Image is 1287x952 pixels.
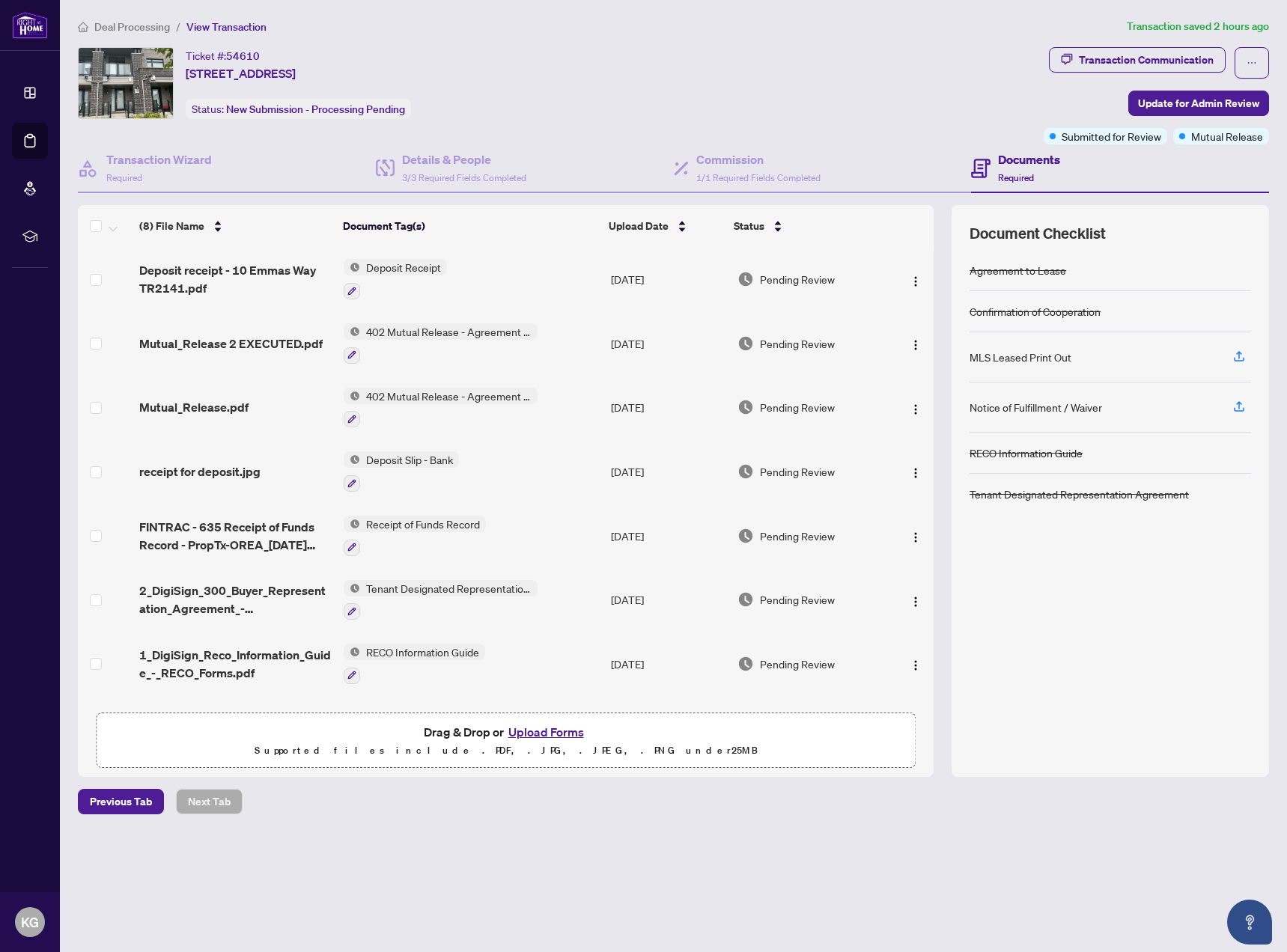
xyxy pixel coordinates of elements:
div: Confirmation of Cooperation [970,303,1101,320]
button: Next Tab [176,789,243,814]
button: Status IconTenant Designated Representation Agreement [344,580,538,620]
span: FINTRAC - 635 Receipt of Funds Record - PropTx-OREA_[DATE] 15_47_10.pdf [139,518,332,554]
img: Logo [910,339,922,351]
button: Logo [904,395,928,419]
img: Status Icon [344,388,360,404]
img: Status Icon [344,644,360,660]
span: View Transaction [186,20,267,34]
button: Upload Forms [504,722,588,742]
span: Tenant Designated Representation Agreement [360,580,538,596]
th: Upload Date [603,205,728,247]
span: Document Checklist [970,223,1106,244]
td: [DATE] [605,568,731,632]
button: Status IconDeposit Slip - Bank [344,451,459,492]
button: Logo [904,588,928,611]
td: [DATE] [605,504,731,568]
span: 1_DigiSign_Reco_Information_Guide_-_RECO_Forms.pdf [139,646,332,682]
img: Logo [910,659,922,671]
button: Logo [904,524,928,548]
div: Tenant Designated Representation Agreement [970,486,1189,502]
h4: Details & People [402,150,526,168]
span: Previous Tab [90,790,152,814]
span: Mutual_Release 2 EXECUTED.pdf [139,335,323,353]
span: 54610 [226,49,260,63]
button: Status IconRECO Information Guide [344,644,485,684]
th: (8) File Name [133,205,337,247]
span: Mutual_Release.pdf [139,398,249,416]
span: Drag & Drop or [424,722,588,742]
button: Logo [904,652,928,676]
button: Status Icon402 Mutual Release - Agreement to Lease - Residential [344,323,538,364]
span: Required [998,172,1034,183]
h4: Commission [696,150,821,168]
span: Mutual Release [1191,128,1263,144]
span: Required [106,172,142,183]
button: Status IconReceipt of Funds Record [344,516,486,556]
span: (8) File Name [139,218,204,234]
img: Status Icon [344,323,360,340]
img: Logo [910,403,922,415]
span: Deposit Slip - Bank [360,451,459,468]
span: Upload Date [609,218,669,234]
button: Logo [904,460,928,483]
span: 402 Mutual Release - Agreement to Lease - Residential [360,323,538,340]
span: Deposit receipt - 10 Emmas Way TR2141.pdf [139,261,332,297]
span: Deposit Receipt [360,259,447,275]
h4: Documents [998,150,1060,168]
div: Transaction Communication [1079,48,1214,72]
span: Receipt of Funds Record [360,516,486,532]
button: Update for Admin Review [1128,91,1269,116]
img: logo [12,11,48,39]
span: Status [734,218,764,234]
img: Logo [910,275,922,287]
button: Logo [904,267,928,291]
img: Status Icon [344,259,360,275]
img: Document Status [737,656,754,672]
div: Notice of Fulfillment / Waiver [970,399,1102,415]
span: RECO Information Guide [360,644,485,660]
img: Status Icon [344,451,360,468]
img: Status Icon [344,516,360,532]
td: [DATE] [605,311,731,376]
span: Pending Review [760,399,835,415]
td: [DATE] [605,632,731,696]
img: Document Status [737,591,754,608]
span: Update for Admin Review [1138,91,1259,115]
th: Document Tag(s) [337,205,603,247]
button: Logo [904,332,928,356]
h4: Transaction Wizard [106,150,212,168]
span: [STREET_ADDRESS] [186,64,296,82]
span: Pending Review [760,463,835,480]
span: Drag & Drop orUpload FormsSupported files include .PDF, .JPG, .JPEG, .PNG under25MB [97,713,915,769]
img: Logo [910,596,922,608]
img: Logo [910,531,922,543]
img: Document Status [737,335,754,352]
img: IMG-E12382270_1.jpg [79,48,173,118]
p: Supported files include .PDF, .JPG, .JPEG, .PNG under 25 MB [106,742,906,760]
span: 402 Mutual Release - Agreement to Lease - Residential [360,388,538,404]
div: RECO Information Guide [970,445,1083,461]
img: Status Icon [344,580,360,596]
div: Agreement to Lease [970,262,1066,278]
div: Status: [186,99,411,119]
span: KG [21,912,39,933]
td: [DATE] [605,439,731,504]
button: Open asap [1227,900,1272,945]
td: [DATE] [605,376,731,440]
img: Logo [910,467,922,479]
td: [DATE] [605,247,731,311]
div: MLS Leased Print Out [970,349,1071,365]
span: 1/1 Required Fields Completed [696,172,821,183]
span: Pending Review [760,335,835,352]
li: / [176,18,180,35]
span: Pending Review [760,528,835,544]
span: Deal Processing [94,20,170,34]
article: Transaction saved 2 hours ago [1127,18,1269,35]
div: Ticket #: [186,47,260,64]
td: [DATE] [605,696,731,760]
button: Status Icon402 Mutual Release - Agreement to Lease - Residential [344,388,538,428]
button: Transaction Communication [1049,47,1226,73]
span: 3/3 Required Fields Completed [402,172,526,183]
span: Pending Review [760,271,835,287]
img: Document Status [737,528,754,544]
